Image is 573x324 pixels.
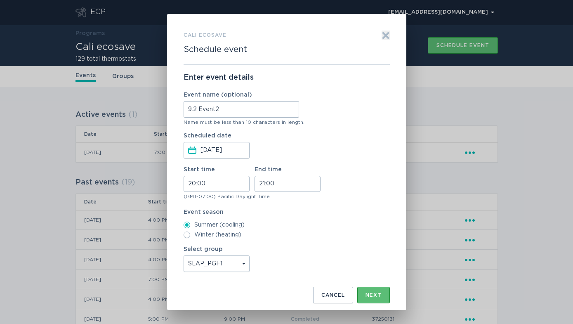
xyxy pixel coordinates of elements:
[184,133,299,158] label: Scheduled date
[184,45,247,54] h2: Schedule event
[357,287,390,303] button: Next
[184,232,390,238] label: Winter (heating)
[184,232,190,238] input: Winter (heating)
[184,176,250,192] input: Start time
[184,246,250,272] label: Select group
[313,287,353,303] button: Cancel
[184,73,390,82] p: Enter event details
[365,293,382,298] div: Next
[184,194,390,199] div: (GMT-07:00) Pacific Daylight Time
[200,142,248,158] input: Select a date
[167,14,406,310] div: Form to create an event
[184,209,390,215] label: Event season
[184,222,390,228] label: Summer (cooling)
[321,293,345,298] div: Cancel
[184,92,299,98] label: Event name (optional)
[255,167,321,192] label: End time
[184,101,299,118] input: Event name (optional)
[184,255,250,272] select: Select group
[184,120,390,125] div: Name must be less than 10 characters in length.
[184,31,226,40] h3: Cali ecosave
[382,31,390,40] button: Exit
[255,176,321,192] input: End time
[184,222,190,228] input: Summer (cooling)
[188,146,196,155] button: Scheduled dateSelect a date
[184,167,250,192] label: Start time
